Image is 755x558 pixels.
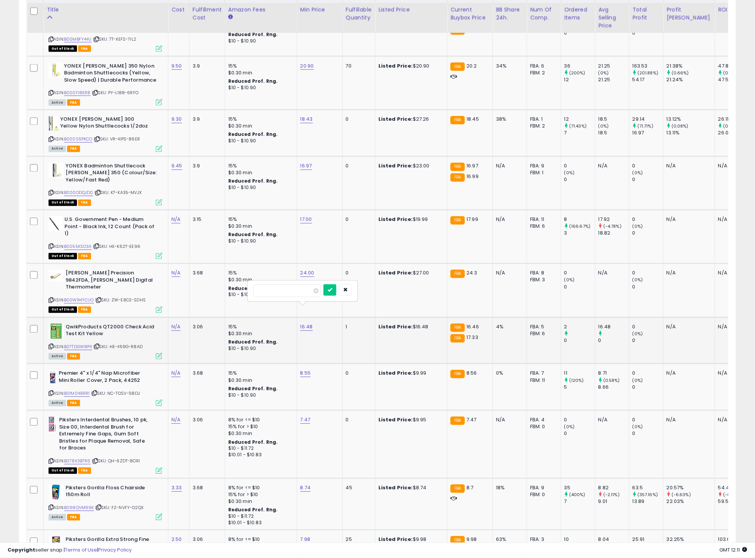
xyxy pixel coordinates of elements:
div: $10 - $10.90 [228,85,291,91]
a: 17.00 [300,216,312,224]
div: N/A [718,370,743,377]
span: | SKU: 7T-XEFS-7IL2 [93,36,136,42]
div: 0 [346,163,369,170]
div: $10 - $10.90 [228,392,291,399]
div: ASIN: [49,324,162,359]
div: N/A [667,324,709,331]
div: FBA: 8 [530,270,555,277]
div: 15% [228,270,291,277]
div: BB Share 24h. [496,6,524,22]
div: 0 [346,270,369,277]
div: $27.26 [378,116,441,123]
b: Reduced Prof. Rng. [228,31,278,38]
div: 17.92 [598,216,629,223]
div: $10 - $10.90 [228,38,291,44]
small: FBA [450,334,465,343]
div: 16.48 [598,324,629,331]
img: 41bbB3YuSXL._SL40_.jpg [49,485,64,500]
b: Listed Price: [378,416,413,424]
small: FBA [450,173,465,182]
div: 0 [633,284,663,291]
div: Listed Price [378,6,444,14]
span: FBA [67,146,80,152]
small: (0.58%) [603,378,620,384]
div: 0 [633,230,663,237]
small: (120%) [569,378,584,384]
a: B000ODQJD0 [64,190,93,196]
span: All listings that are currently out of stock and unavailable for purchase on Amazon [49,200,77,206]
div: 3.9 [193,116,219,123]
div: FBA: 4 [530,417,555,424]
span: 8.56 [467,370,477,377]
b: U.S. Government Pen - Medium Point - Black Ink, 12 Count (Pack of 1) [64,216,157,240]
span: | SKU: VR-4IPS-86ER [94,136,140,142]
div: 13.12% [667,116,715,123]
span: FBA [78,46,91,52]
b: Reduced Prof. Rng. [228,386,278,392]
div: $10 - $10.90 [228,238,291,245]
small: FBA [450,324,465,332]
div: N/A [667,270,709,277]
div: 5 [564,384,595,391]
div: 26.11% [718,116,749,123]
span: All listings currently available for purchase on Amazon [49,400,66,407]
div: Profit [PERSON_NAME] [667,6,712,22]
div: 15% [228,163,291,170]
div: 15% [228,370,291,377]
div: Amazon Fees [228,6,294,14]
b: YONEX [PERSON_NAME] 350 Nylon Badminton Shuttlecocks (Yellow, Slow Speed) | Durable Performance [64,63,156,86]
small: FBA [450,417,465,425]
div: 38% [496,116,521,123]
div: 54.17 [633,76,663,83]
span: | SKU: HE-459G-R8AD [93,344,143,350]
div: 15% [228,216,291,223]
a: 9.30 [171,116,182,123]
div: 0 [633,337,663,344]
span: 16.99 [467,173,479,180]
small: (0%) [633,424,643,430]
a: B098QVM69K [64,505,94,511]
small: (0%) [633,224,643,230]
div: ASIN: [49,116,162,151]
div: FBA: 1 [530,116,555,123]
div: N/A [598,270,623,277]
div: 70 [346,63,369,69]
div: ASIN: [49,216,162,259]
div: 8% for <= $10 [228,417,291,424]
b: Listed Price: [378,270,413,277]
span: All listings that are currently out of stock and unavailable for purchase on Amazon [49,46,77,52]
small: (-4.78%) [603,224,622,230]
div: ROI [718,6,746,14]
span: | SKU: K7-KA35-MVJX [94,190,141,196]
div: 0 [346,370,369,377]
b: Premier 4" x 1/4" Nap Microfiber Mini Roller Cover, 2 Pack, 44252 [59,370,151,386]
div: $0.30 min [228,331,291,337]
a: 20.90 [300,62,314,70]
span: All listings that are currently out of stock and unavailable for purchase on Amazon [49,253,77,260]
div: 3 [564,230,595,237]
img: 41nk44Ks3UL._SL40_.jpg [49,116,58,131]
div: FBM: 1 [530,170,555,177]
div: $0.30 min [228,430,291,437]
div: $0.30 min [228,170,291,177]
span: All listings currently available for purchase on Amazon [49,99,66,106]
div: $10 - $11.72 [228,446,291,452]
div: N/A [718,417,743,424]
div: FBM: 11 [530,377,555,384]
a: B00W1MYCUO [64,297,94,304]
div: FBM: 2 [530,69,555,76]
div: $10 - $10.90 [228,292,291,298]
a: B07TDGW8P4 [64,344,92,350]
small: (200%) [569,70,585,76]
div: N/A [496,163,521,170]
div: 3.06 [193,417,219,424]
div: 15% for > $10 [228,424,291,430]
div: 7 [564,130,595,137]
div: FBA: 5 [530,324,555,331]
div: $10 - $10.90 [228,185,291,191]
div: Num of Comp. [530,6,558,22]
div: $10 - $10.90 [228,346,291,352]
div: 16.97 [633,130,663,137]
div: 0 [564,270,595,277]
small: (71.71%) [637,123,653,129]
